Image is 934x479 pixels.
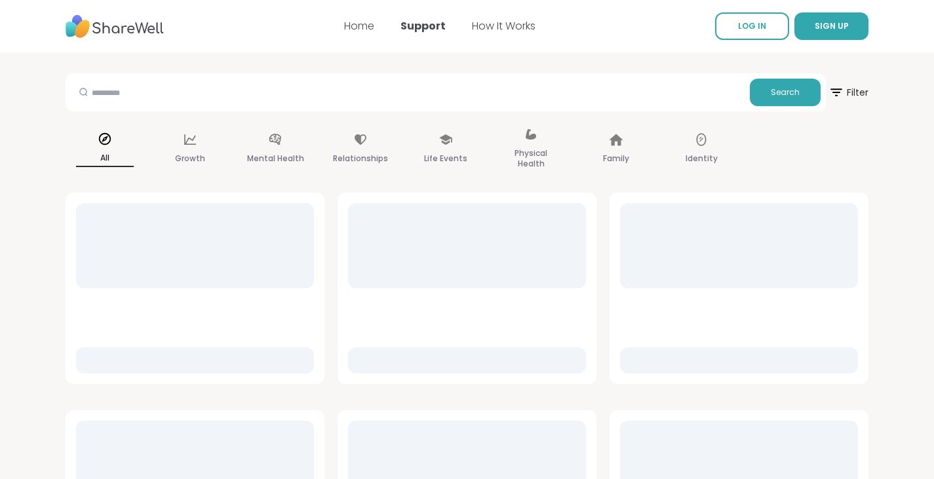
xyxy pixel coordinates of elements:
a: Home [344,18,374,33]
p: Physical Health [502,145,560,172]
p: Life Events [424,151,467,166]
a: LOG IN [715,12,789,40]
span: LOG IN [738,20,766,31]
p: Family [603,151,629,166]
button: Filter [828,73,868,111]
p: All [76,150,134,167]
p: Mental Health [247,151,304,166]
span: Search [771,86,800,98]
button: Search [750,79,821,106]
p: Growth [175,151,205,166]
p: Relationships [333,151,388,166]
img: ShareWell Nav Logo [66,9,164,45]
p: Identity [686,151,718,166]
a: Support [400,18,446,33]
span: Filter [828,77,868,108]
button: SIGN UP [794,12,868,40]
a: How It Works [472,18,535,33]
span: SIGN UP [815,20,849,31]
